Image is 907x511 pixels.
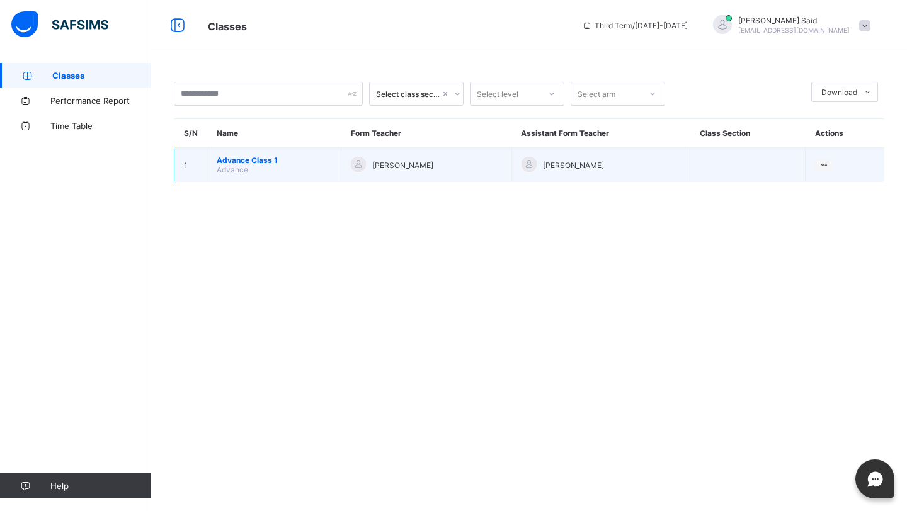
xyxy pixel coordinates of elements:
td: 1 [174,148,207,182]
th: S/N [174,119,207,148]
span: Advance [217,165,248,174]
span: session/term information [582,21,688,30]
th: Name [207,119,341,148]
span: Download [821,87,857,97]
span: [EMAIL_ADDRESS][DOMAIN_NAME] [738,26,850,34]
span: Performance Report [50,96,151,106]
div: Select class section [376,89,440,99]
span: Classes [52,70,151,81]
span: [PERSON_NAME] Said [738,16,850,25]
div: Select arm [578,82,615,106]
span: Time Table [50,121,151,131]
th: Assistant Form Teacher [511,119,690,148]
th: Class Section [690,119,806,148]
div: Hafiz MahadSaid [700,15,877,36]
span: Help [50,481,151,491]
span: [PERSON_NAME] [372,160,433,170]
span: [PERSON_NAME] [543,160,604,170]
div: Select level [477,82,518,106]
span: Classes [208,20,247,33]
img: safsims [11,11,108,38]
th: Form Teacher [341,119,511,148]
th: Actions [806,119,884,148]
span: Advance Class 1 [217,155,331,165]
